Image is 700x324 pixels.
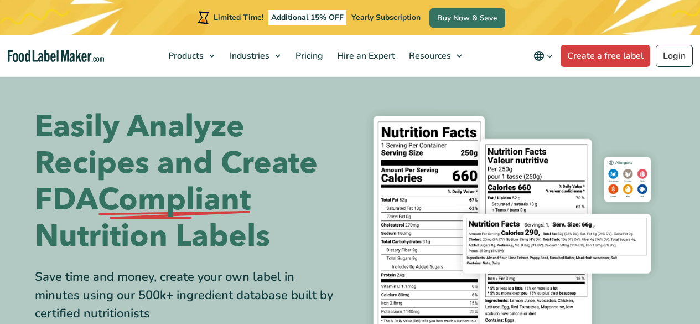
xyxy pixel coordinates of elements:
[429,8,505,28] a: Buy Now & Save
[402,35,468,76] a: Resources
[8,50,104,63] a: Food Label Maker homepage
[98,182,251,218] span: Compliant
[226,50,271,62] span: Industries
[330,35,400,76] a: Hire an Expert
[656,45,693,67] a: Login
[268,10,346,25] span: Additional 15% OFF
[165,50,205,62] span: Products
[223,35,286,76] a: Industries
[292,50,324,62] span: Pricing
[35,268,342,323] div: Save time and money, create your own label in minutes using our 500k+ ingredient database built b...
[406,50,452,62] span: Resources
[351,12,421,23] span: Yearly Subscription
[526,45,561,67] button: Change language
[561,45,650,67] a: Create a free label
[214,12,263,23] span: Limited Time!
[35,109,342,255] h1: Easily Analyze Recipes and Create FDA Nutrition Labels
[162,35,220,76] a: Products
[334,50,396,62] span: Hire an Expert
[289,35,328,76] a: Pricing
